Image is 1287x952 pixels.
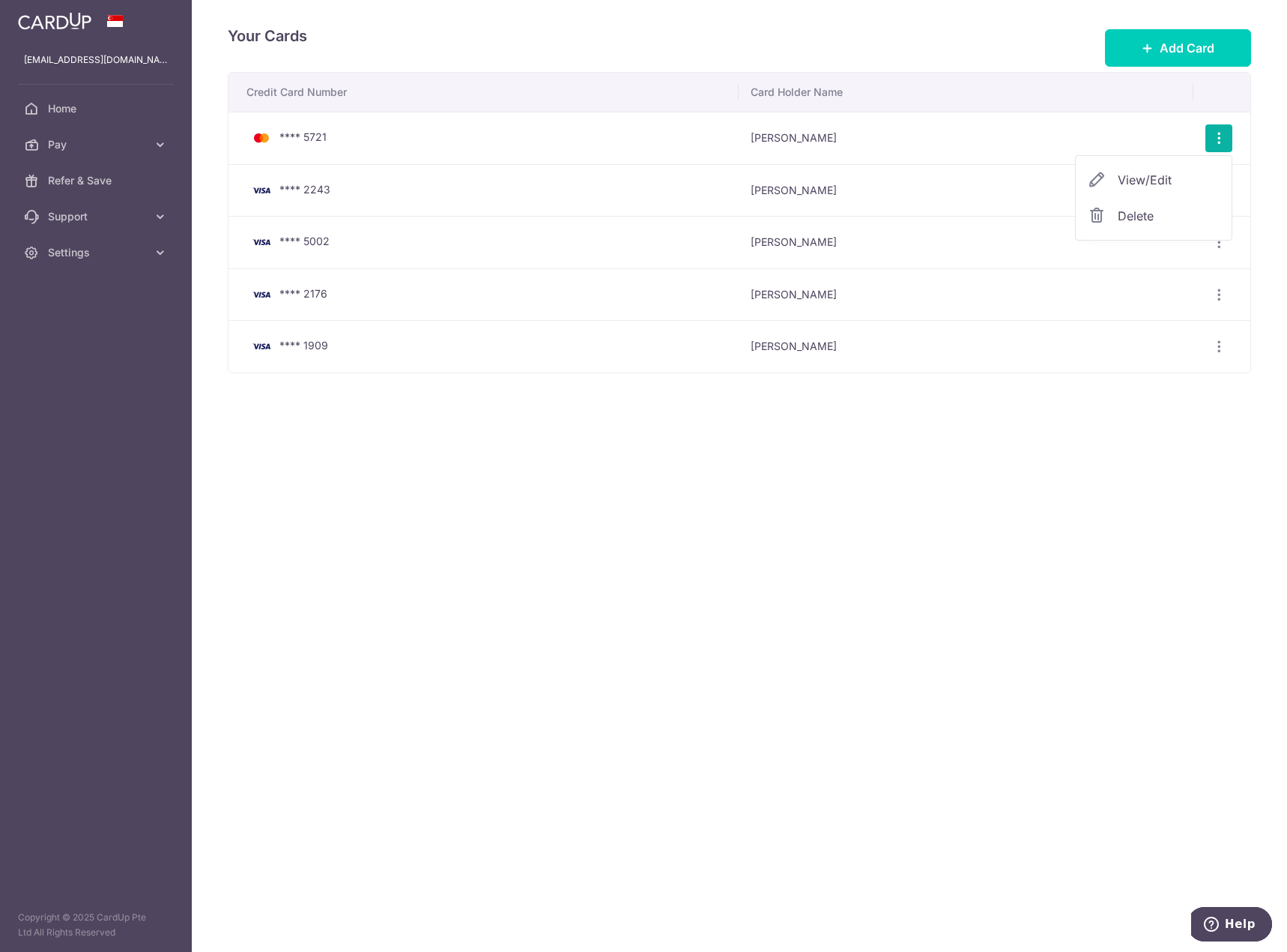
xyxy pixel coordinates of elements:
img: CardUp [18,12,91,30]
td: [PERSON_NAME] [739,164,1193,217]
img: Bank Card [246,337,276,355]
th: Credit Card Number [228,73,739,112]
span: Help [34,10,64,24]
img: Bank Card [246,233,276,251]
a: Delete [1076,198,1232,234]
span: Delete [1118,207,1220,225]
span: View/Edit [1118,171,1220,189]
span: Support [48,209,147,224]
td: [PERSON_NAME] [739,268,1193,321]
td: [PERSON_NAME] [739,320,1193,373]
span: Home [48,101,147,116]
span: Refer & Save [48,173,147,188]
img: Bank Card [246,181,276,199]
img: Bank Card [246,129,276,147]
span: Settings [48,245,147,260]
span: Pay [48,137,147,152]
td: [PERSON_NAME] [739,112,1193,164]
button: Add Card [1105,29,1251,67]
h4: Your Cards [228,24,307,48]
a: View/Edit [1076,162,1232,198]
p: [EMAIL_ADDRESS][DOMAIN_NAME] [24,52,168,67]
iframe: Opens a widget where you can find more information [1191,907,1272,945]
td: [PERSON_NAME] [739,216,1193,268]
span: Add Card [1160,39,1214,57]
th: Card Holder Name [739,73,1193,112]
img: Bank Card [246,286,276,304]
